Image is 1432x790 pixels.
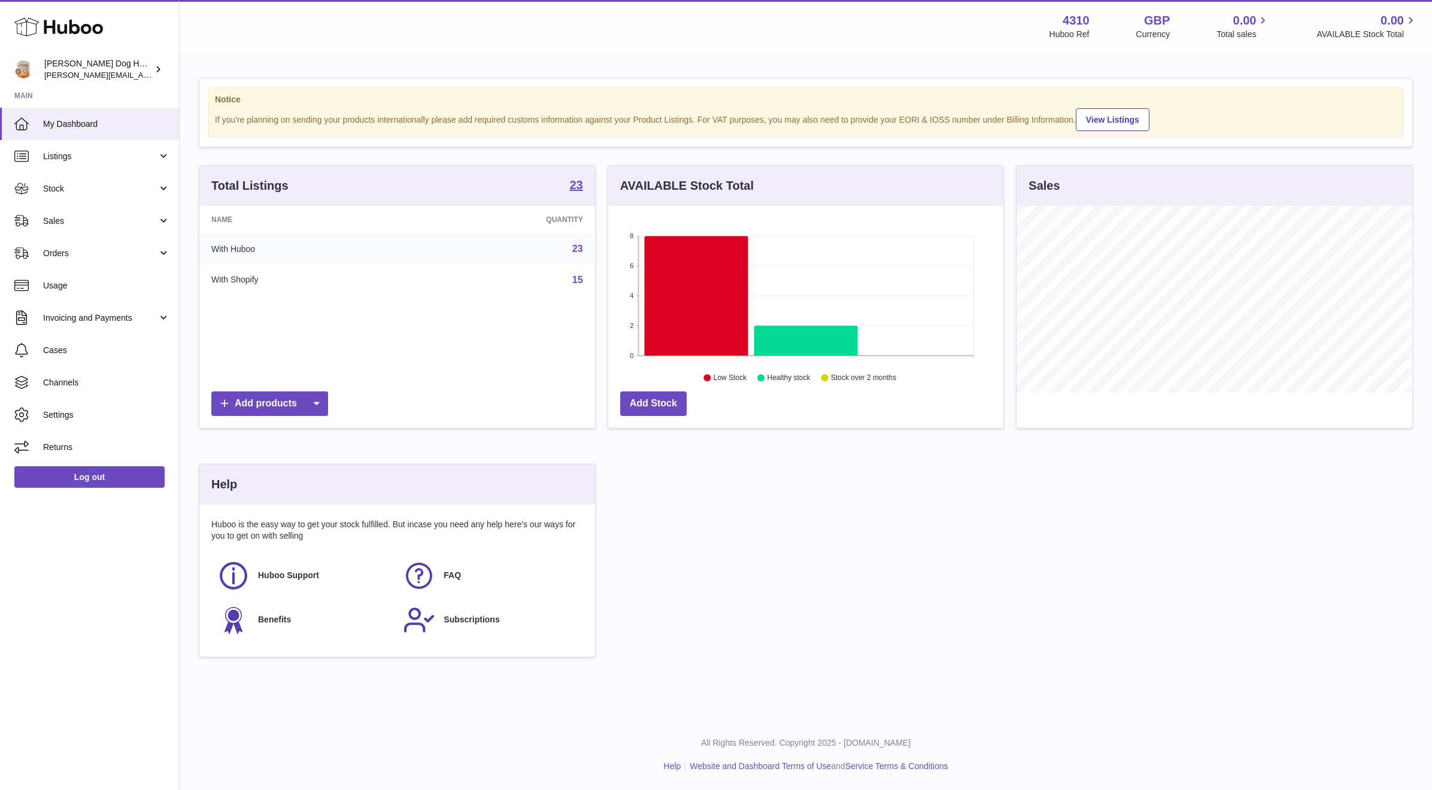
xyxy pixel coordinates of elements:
[43,280,170,291] span: Usage
[620,391,687,416] a: Add Stock
[14,466,165,488] a: Log out
[412,206,594,233] th: Quantity
[199,265,412,296] td: With Shopify
[403,560,577,592] a: FAQ
[569,179,582,191] strong: 23
[572,275,583,285] a: 15
[1063,13,1090,29] strong: 4310
[630,232,633,239] text: 8
[630,262,633,269] text: 6
[211,178,289,194] h3: Total Listings
[620,178,754,194] h3: AVAILABLE Stock Total
[1316,29,1418,40] span: AVAILABLE Stock Total
[189,737,1422,749] p: All Rights Reserved. Copyright 2025 - [DOMAIN_NAME]
[1216,13,1270,40] a: 0.00 Total sales
[403,604,577,636] a: Subscriptions
[1076,108,1149,131] a: View Listings
[1144,13,1170,29] strong: GBP
[211,519,583,542] p: Huboo is the easy way to get your stock fulfilled. But incase you need any help here's our ways f...
[1049,29,1090,40] div: Huboo Ref
[1216,29,1270,40] span: Total sales
[43,118,170,130] span: My Dashboard
[1136,29,1170,40] div: Currency
[569,179,582,193] a: 23
[630,352,633,359] text: 0
[43,183,157,195] span: Stock
[767,374,811,382] text: Healthy stock
[43,248,157,259] span: Orders
[258,570,319,581] span: Huboo Support
[258,614,291,625] span: Benefits
[43,409,170,421] span: Settings
[444,614,499,625] span: Subscriptions
[43,345,170,356] span: Cases
[1029,178,1060,194] h3: Sales
[44,58,152,81] div: [PERSON_NAME] Dog House
[714,374,747,382] text: Low Stock
[215,107,1397,131] div: If you're planning on sending your products internationally please add required customs informati...
[43,312,157,324] span: Invoicing and Payments
[14,60,32,78] img: toby@hackneydoghouse.com
[690,761,831,771] a: Website and Dashboard Terms of Use
[630,322,633,329] text: 2
[664,761,681,771] a: Help
[215,94,1397,105] strong: Notice
[44,70,240,80] span: [PERSON_NAME][EMAIL_ADDRESS][DOMAIN_NAME]
[43,377,170,388] span: Channels
[211,476,237,493] h3: Help
[199,206,412,233] th: Name
[845,761,948,771] a: Service Terms & Conditions
[217,560,391,592] a: Huboo Support
[211,391,328,416] a: Add products
[831,374,896,382] text: Stock over 2 months
[1381,13,1404,29] span: 0.00
[630,292,633,299] text: 4
[217,604,391,636] a: Benefits
[43,442,170,453] span: Returns
[1233,13,1257,29] span: 0.00
[444,570,461,581] span: FAQ
[685,761,948,772] li: and
[1316,13,1418,40] a: 0.00 AVAILABLE Stock Total
[43,215,157,227] span: Sales
[43,151,157,162] span: Listings
[199,233,412,265] td: With Huboo
[572,244,583,254] a: 23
